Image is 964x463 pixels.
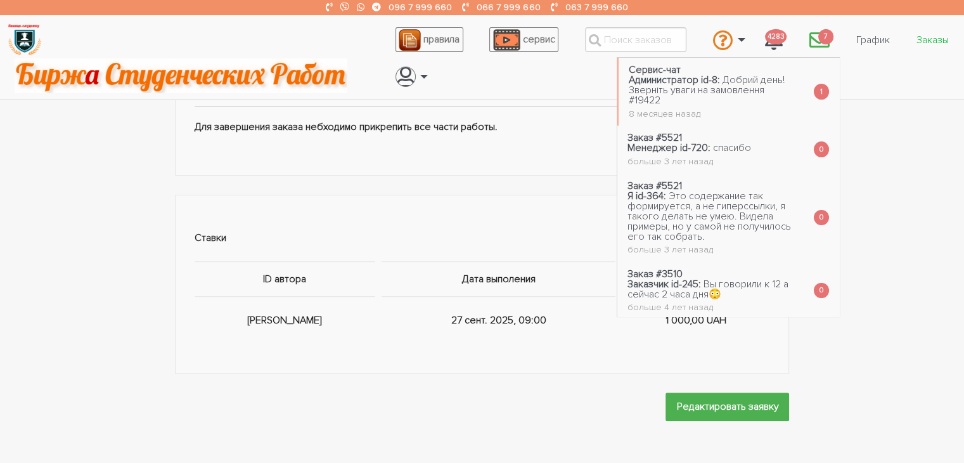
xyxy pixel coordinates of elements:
span: правила [423,33,460,46]
span: 1 [814,84,829,100]
img: play_icon-49f7f135c9dc9a03216cfdbccbe1e3994649169d890fb554cedf0eac35a01ba8.png [493,29,520,51]
input: Поиск заказов [585,27,686,52]
span: 0 [814,210,829,226]
span: 4283 [765,29,787,45]
img: motto-2ce64da2796df845c65ce8f9480b9c9d679903764b3ca6da4b6de107518df0fe.gif [15,58,347,93]
input: Редактировать заявку [665,393,789,421]
strong: Сервис-чат [629,63,681,76]
span: сервис [523,33,555,46]
div: больше 4 лет назад [627,303,794,312]
a: правила [395,27,463,52]
strong: Я id-364: [627,190,666,202]
strong: Заказчик id-245: [627,278,701,290]
span: Добрий день! Зверніть уваги на замовлення #19422 [629,74,785,107]
span: Это содержание так формируется, а не гиперссылки, я такого делать не умею. Видела примеры, но у с... [627,190,791,243]
span: 0 [814,141,829,157]
span: спасибо [713,141,751,154]
span: Вы говорили к 12 а сейчас 2 часа дня😳 [627,278,788,301]
a: Заказ #5521 Менеджер id-720: спасибо больше 3 лет назад [617,126,761,173]
img: logo-135dea9cf721667cc4ddb0c1795e3ba8b7f362e3d0c04e2cc90b931989920324.png [7,22,42,57]
td: [PERSON_NAME] [195,296,379,344]
a: сервис [489,27,558,52]
a: Заказ #3510 Заказчик id-245: Вы говорили к 12 а сейчас 2 часа дня😳 больше 4 лет назад [617,261,804,319]
a: 066 7 999 660 [477,2,540,13]
strong: Заказ #3510 [627,268,683,280]
td: Ставки [195,214,770,262]
strong: Заказ #5521 [627,131,682,144]
p: Для завершения заказа небходимо прикрепить все части работы. [195,119,770,136]
a: 4283 [755,23,793,57]
a: 096 7 999 660 [389,2,452,13]
strong: Менеджер id-720: [627,141,710,154]
div: больше 3 лет назад [627,157,751,166]
a: Заказ #5521 Я id-364: Это содержание так формируется, а не гиперссылки, я такого делать не умею. ... [617,173,804,261]
span: 7 [818,29,833,45]
strong: Администратор id-8: [629,74,720,86]
div: больше 3 лет назад [627,245,794,254]
a: 063 7 999 660 [565,2,627,13]
a: Заказы [906,28,959,52]
a: 7 [799,23,840,57]
td: 1 000,00 UAH [619,296,770,344]
img: agreement_icon-feca34a61ba7f3d1581b08bc946b2ec1ccb426f67415f344566775c155b7f62c.png [399,29,420,51]
div: 8 месяцев назад [629,110,794,119]
a: График [846,28,900,52]
span: 0 [814,283,829,299]
td: 27 сент. 2025, 09:00 [378,296,618,344]
a: Сервис-чат Администратор id-8: Добрий день! Зверніть уваги на замовлення #19422 8 месяцев назад [619,58,804,126]
strong: Заказ #5521 [627,179,682,192]
th: Дата выполения [378,261,618,296]
th: ID автора [195,261,379,296]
